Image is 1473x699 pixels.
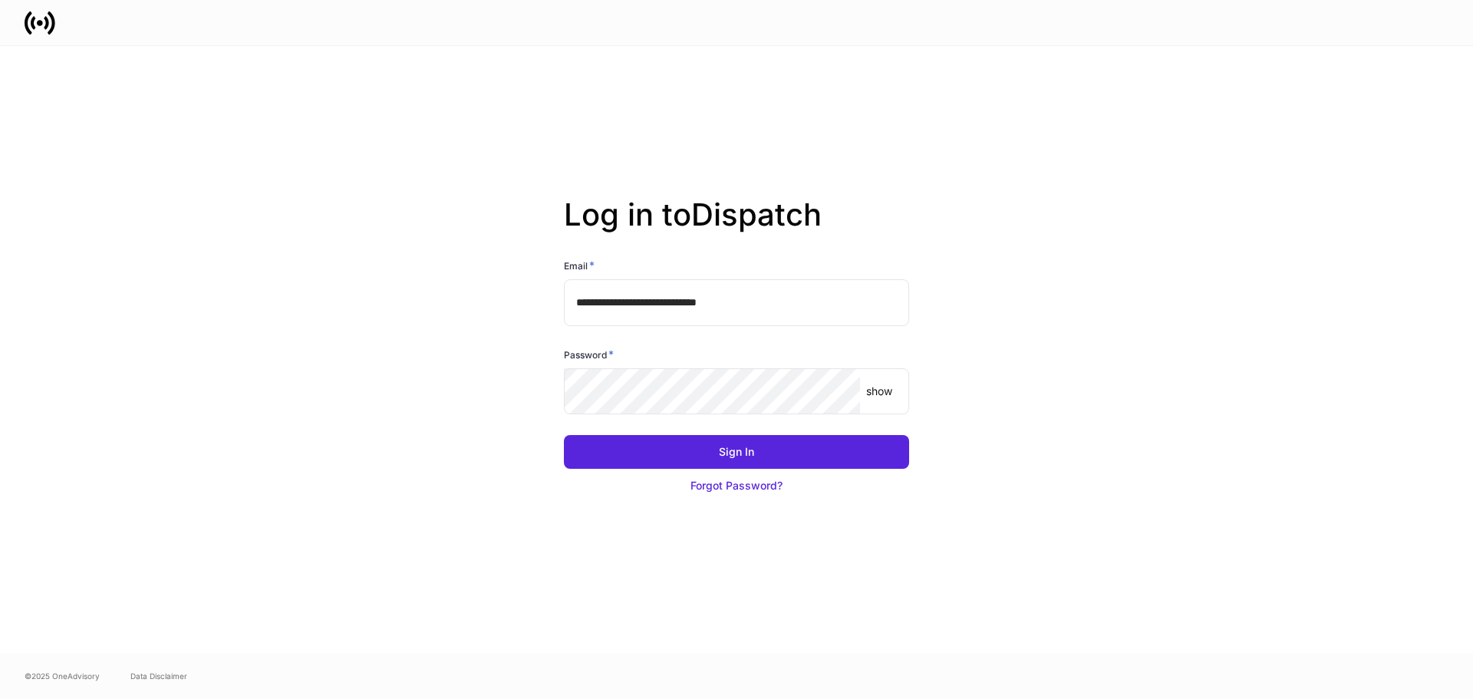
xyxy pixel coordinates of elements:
div: Forgot Password? [690,478,783,493]
button: Sign In [564,435,909,469]
p: show [866,384,892,399]
a: Data Disclaimer [130,670,187,682]
button: Forgot Password? [564,469,909,503]
h6: Password [564,347,614,362]
h6: Email [564,258,595,273]
span: © 2025 OneAdvisory [25,670,100,682]
h2: Log in to Dispatch [564,196,909,258]
div: Sign In [719,444,754,460]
